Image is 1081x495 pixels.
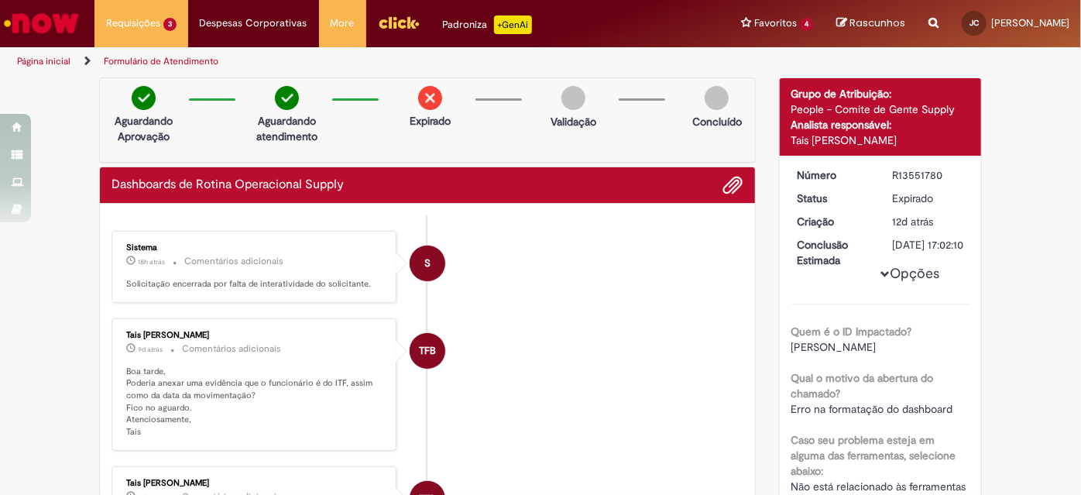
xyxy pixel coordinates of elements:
div: Padroniza [443,15,532,34]
h2: Dashboards de Rotina Operacional Supply Histórico de tíquete [112,178,344,192]
span: Rascunhos [849,15,905,30]
span: 18h atrás [138,257,165,266]
div: 19/09/2025 16:52:05 [892,214,964,229]
dt: Número [786,167,881,183]
span: 3 [163,18,177,31]
b: Quem é o ID Impactado? [791,325,912,339]
p: Validação [551,114,596,129]
span: TFB [419,332,436,370]
div: R13551780 [892,167,964,183]
dt: Status [786,191,881,206]
img: check-circle-green.png [275,86,299,110]
span: JC [969,18,979,28]
span: More [331,15,355,31]
a: Página inicial [17,55,70,67]
div: Tais [PERSON_NAME] [791,132,970,148]
img: img-circle-grey.png [705,86,729,110]
div: [DATE] 17:02:10 [892,237,964,253]
time: 22/09/2025 17:09:20 [138,345,163,354]
span: Não está relacionado às ferramentas [791,480,966,493]
button: Adicionar anexos [723,175,743,195]
span: 12d atrás [892,215,933,229]
small: Comentários adicionais [182,342,281,356]
p: Expirado [410,113,451,129]
img: ServiceNow [2,8,81,39]
p: Boa tarde, Poderia anexar uma evidência que o funcionário é do ITF, assim como da data da movimen... [126,366,384,438]
span: Favoritos [754,15,797,31]
img: click_logo_yellow_360x200.png [378,11,420,34]
span: 9d atrás [138,345,163,354]
p: +GenAi [494,15,532,34]
p: Aguardando Aprovação [106,113,181,144]
img: img-circle-grey.png [561,86,585,110]
dt: Conclusão Estimada [786,237,881,268]
a: Formulário de Atendimento [104,55,218,67]
span: Requisições [106,15,160,31]
p: Aguardando atendimento [249,113,324,144]
span: 4 [800,18,813,31]
div: Tais [PERSON_NAME] [126,331,384,340]
ul: Trilhas de página [12,47,709,76]
div: System [410,246,445,281]
img: check-circle-green.png [132,86,156,110]
b: Caso seu problema esteja em alguma das ferramentas, selecione abaixo: [791,433,956,478]
div: Expirado [892,191,964,206]
div: Tais [PERSON_NAME] [126,479,384,488]
dt: Criação [786,214,881,229]
p: Solicitação encerrada por falta de interatividade do solicitante. [126,278,384,290]
p: Concluído [692,114,742,129]
time: 30/09/2025 15:09:21 [138,257,165,266]
b: Qual o motivo da abertura do chamado? [791,371,934,400]
span: [PERSON_NAME] [791,340,877,354]
div: Grupo de Atribuição: [791,86,970,101]
small: Comentários adicionais [184,255,283,268]
span: S [424,245,431,282]
a: Rascunhos [836,16,905,31]
span: [PERSON_NAME] [991,16,1069,29]
div: People - Comite de Gente Supply [791,101,970,117]
div: Sistema [126,243,384,253]
span: Erro na formatação do dashboard [791,402,953,416]
img: remove.png [418,86,442,110]
time: 19/09/2025 16:52:05 [892,215,933,229]
span: Despesas Corporativas [200,15,307,31]
div: Tais Folhadella Barbosa Bellagamba [410,333,445,369]
div: Analista responsável: [791,117,970,132]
